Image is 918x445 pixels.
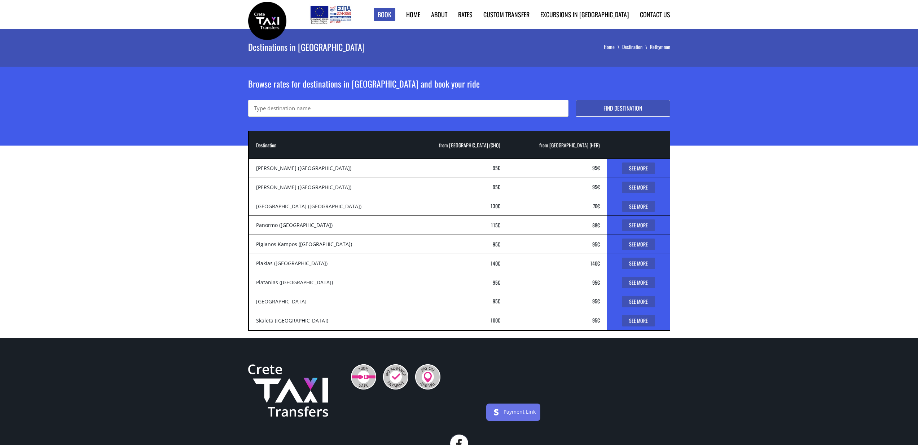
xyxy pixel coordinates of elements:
[249,311,408,330] td: Skaleta ([GEOGRAPHIC_DATA])
[491,316,500,324] bdi: 100
[491,221,500,229] bdi: 115
[249,254,408,273] td: Plakias ([GEOGRAPHIC_DATA])
[504,408,536,415] a: Payment Link
[540,10,629,19] a: Excursions in [GEOGRAPHIC_DATA]
[491,202,500,210] bdi: 130
[493,297,500,305] a: 95€
[592,164,600,172] bdi: 95
[351,364,376,390] img: 100% Safe
[248,100,568,117] input: Type destination name
[491,259,500,267] bdi: 140
[498,183,500,191] span: €
[592,221,600,229] a: 88€
[640,10,670,19] a: Contact us
[248,364,328,417] img: Crete Taxi Transfers
[597,279,600,286] span: €
[491,221,500,229] a: 115€
[249,197,408,216] td: [GEOGRAPHIC_DATA] ([GEOGRAPHIC_DATA])
[406,10,420,19] a: Home
[383,364,408,390] img: No Advance Payment
[592,164,600,172] a: 95€
[592,240,600,248] bdi: 95
[597,202,600,210] span: €
[498,221,500,229] span: €
[508,131,607,159] th: from [GEOGRAPHIC_DATA] (HER)
[491,406,502,418] img: stripe
[498,297,500,305] span: €
[491,202,500,210] a: 130€
[493,164,500,172] a: 95€
[493,240,500,248] a: 95€
[592,240,600,248] a: 95€
[622,296,655,307] a: See More
[248,16,286,24] a: Crete Taxi Transfers | Taxi transfers to Rethymnon | Crete Taxi Transfers
[249,273,408,292] td: Platanias ([GEOGRAPHIC_DATA])
[576,100,670,117] button: Find destination
[498,259,500,267] span: €
[622,239,655,250] a: See More
[493,279,500,286] bdi: 95
[483,10,530,19] a: Custom Transfer
[493,297,500,305] bdi: 95
[590,259,600,267] a: 140€
[622,163,655,174] a: See More
[592,316,600,324] a: 95€
[249,178,408,197] td: [PERSON_NAME] ([GEOGRAPHIC_DATA])
[498,240,500,248] span: €
[249,235,408,254] td: Pigianos Kampos ([GEOGRAPHIC_DATA])
[593,202,600,210] a: 70€
[249,159,408,178] td: [PERSON_NAME] ([GEOGRAPHIC_DATA])
[597,240,600,248] span: €
[498,202,500,210] span: €
[622,182,655,193] a: See More
[622,43,650,50] a: Destination
[309,4,352,25] img: e-bannersEUERDF180X90.jpg
[248,77,670,100] h2: Browse rates for destinations in [GEOGRAPHIC_DATA] and book your ride
[491,259,500,267] a: 140€
[592,297,600,305] bdi: 95
[622,258,655,269] a: See More
[592,221,600,229] bdi: 88
[622,201,655,212] a: See More
[592,183,600,191] a: 95€
[249,292,408,311] td: [GEOGRAPHIC_DATA]
[592,316,600,324] bdi: 95
[249,131,408,159] th: Destination
[622,315,655,326] a: See More
[592,279,600,286] bdi: 95
[407,131,508,159] th: from [GEOGRAPHIC_DATA] (CHQ)
[592,297,600,305] a: 95€
[498,316,500,324] span: €
[597,297,600,305] span: €
[249,216,408,235] td: Panormo ([GEOGRAPHIC_DATA])
[592,279,600,286] a: 95€
[622,277,655,288] a: See More
[590,259,600,267] bdi: 140
[493,164,500,172] bdi: 95
[493,240,500,248] bdi: 95
[597,183,600,191] span: €
[597,259,600,267] span: €
[374,8,395,21] a: Book
[458,10,473,19] a: Rates
[592,183,600,191] bdi: 95
[597,221,600,229] span: €
[597,164,600,172] span: €
[431,10,447,19] a: About
[415,364,440,390] img: Pay On Arrival
[493,183,500,191] bdi: 95
[650,43,670,50] li: Rethymnon
[491,316,500,324] a: 100€
[248,2,286,40] img: Crete Taxi Transfers | Taxi transfers to Rethymnon | Crete Taxi Transfers
[493,183,500,191] a: 95€
[498,279,500,286] span: €
[604,43,622,50] a: Home
[248,29,517,65] h1: Destinations in [GEOGRAPHIC_DATA]
[597,316,600,324] span: €
[622,219,655,231] a: See More
[493,279,500,286] a: 95€
[593,202,600,210] bdi: 70
[498,164,500,172] span: €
